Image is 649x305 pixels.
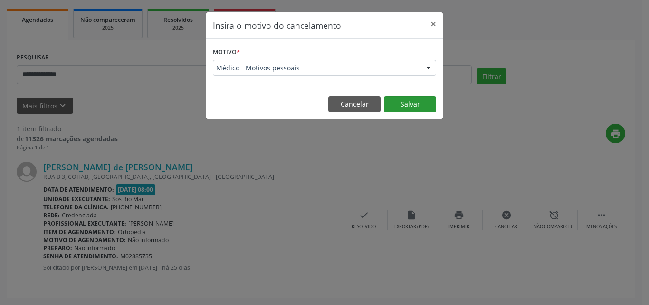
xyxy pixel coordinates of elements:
span: Médico - Motivos pessoais [216,63,417,73]
button: Close [424,12,443,36]
label: Motivo [213,45,240,60]
button: Salvar [384,96,436,112]
button: Cancelar [328,96,381,112]
h5: Insira o motivo do cancelamento [213,19,341,31]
